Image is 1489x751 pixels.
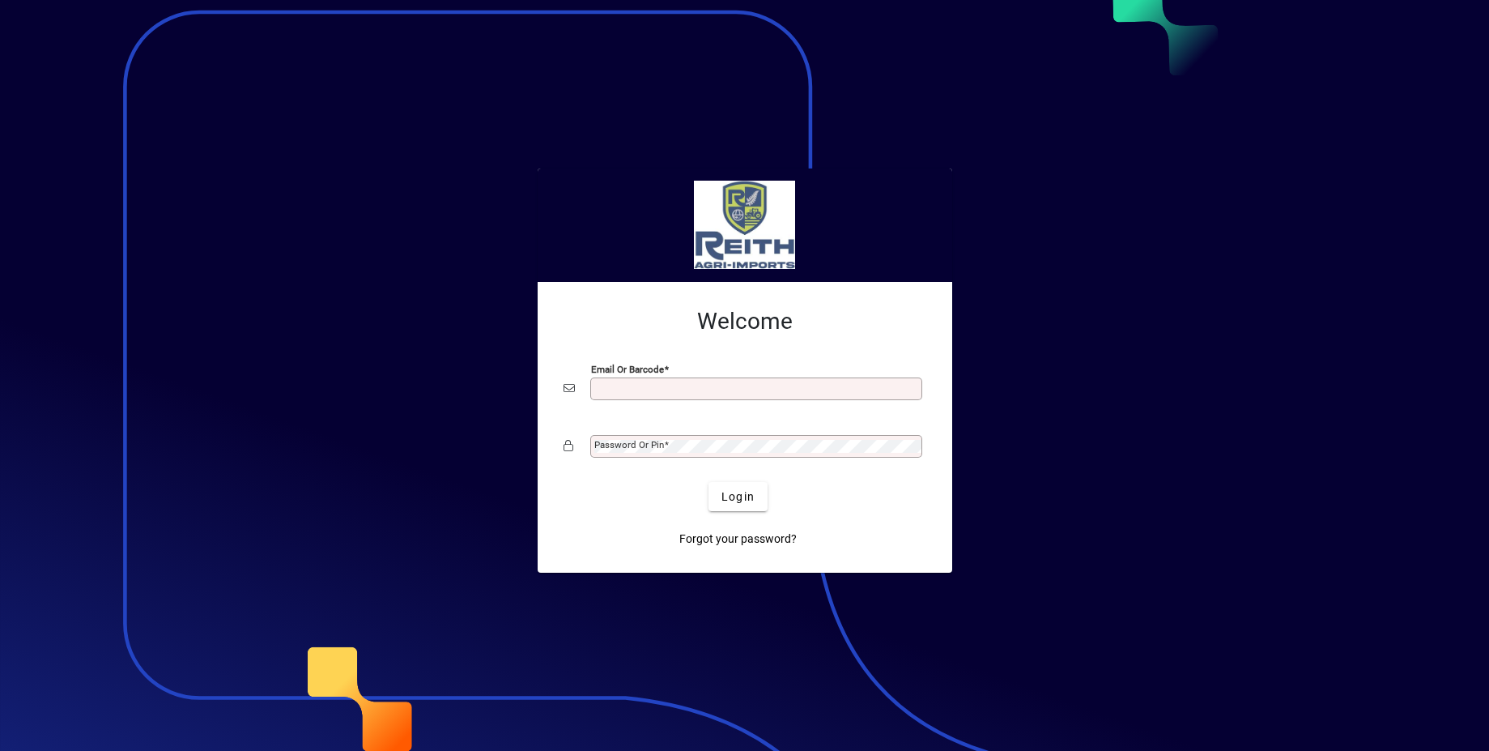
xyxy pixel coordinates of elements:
[594,439,664,450] mat-label: Password or Pin
[564,308,926,335] h2: Welcome
[591,364,664,375] mat-label: Email or Barcode
[708,482,768,511] button: Login
[721,489,755,506] span: Login
[673,524,803,553] a: Forgot your password?
[679,531,797,548] span: Forgot your password?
